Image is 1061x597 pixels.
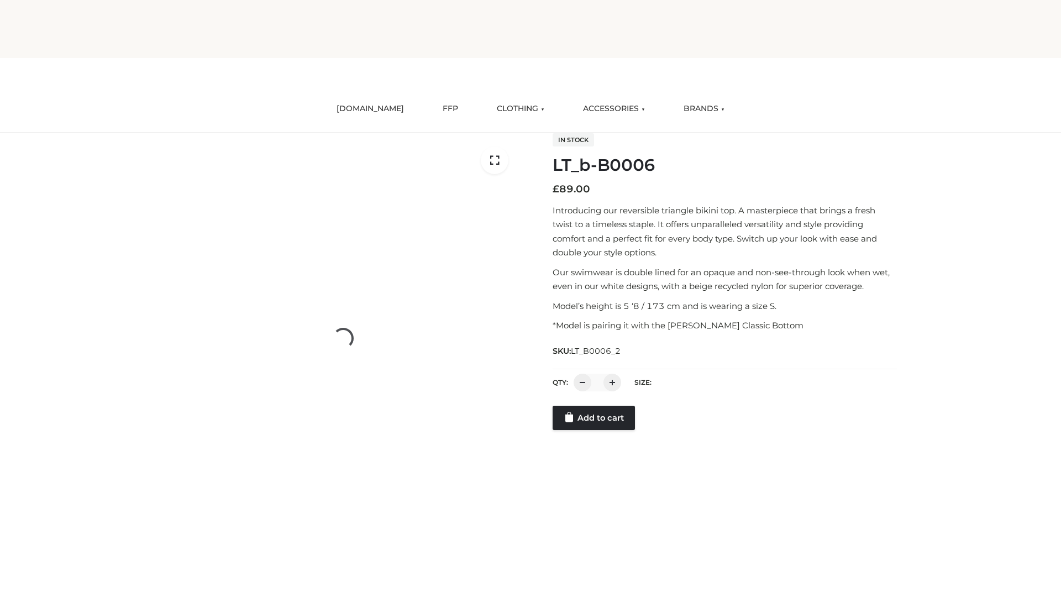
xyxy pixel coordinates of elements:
label: QTY: [553,378,568,386]
a: [DOMAIN_NAME] [328,97,412,121]
bdi: 89.00 [553,183,590,195]
a: CLOTHING [489,97,553,121]
a: BRANDS [675,97,733,121]
a: ACCESSORIES [575,97,653,121]
span: In stock [553,133,594,146]
p: *Model is pairing it with the [PERSON_NAME] Classic Bottom [553,318,897,333]
h1: LT_b-B0006 [553,155,897,175]
a: FFP [434,97,466,121]
a: Add to cart [553,406,635,430]
span: LT_B0006_2 [571,346,621,356]
span: SKU: [553,344,622,358]
p: Model’s height is 5 ‘8 / 173 cm and is wearing a size S. [553,299,897,313]
label: Size: [634,378,652,386]
p: Our swimwear is double lined for an opaque and non-see-through look when wet, even in our white d... [553,265,897,294]
span: £ [553,183,559,195]
p: Introducing our reversible triangle bikini top. A masterpiece that brings a fresh twist to a time... [553,203,897,260]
